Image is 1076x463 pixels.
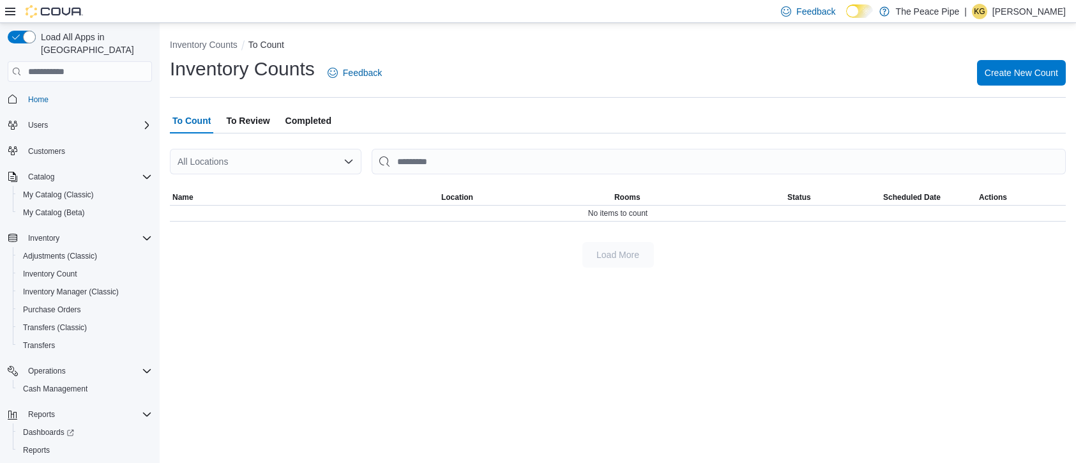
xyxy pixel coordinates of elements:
[23,407,60,422] button: Reports
[3,362,157,380] button: Operations
[344,156,354,167] button: Open list of options
[23,407,152,422] span: Reports
[18,187,152,202] span: My Catalog (Classic)
[26,5,83,18] img: Cova
[170,56,315,82] h1: Inventory Counts
[796,5,835,18] span: Feedback
[13,423,157,441] a: Dashboards
[18,302,152,317] span: Purchase Orders
[3,168,157,186] button: Catalog
[964,4,967,19] p: |
[18,443,55,458] a: Reports
[3,142,157,160] button: Customers
[23,323,87,333] span: Transfers (Classic)
[13,441,157,459] button: Reports
[170,190,439,205] button: Name
[28,95,49,105] span: Home
[23,384,87,394] span: Cash Management
[18,381,152,397] span: Cash Management
[582,242,654,268] button: Load More
[23,118,53,133] button: Users
[896,4,960,19] p: The Peace Pipe
[18,338,60,353] a: Transfers
[23,92,54,107] a: Home
[18,284,124,300] a: Inventory Manager (Classic)
[36,31,152,56] span: Load All Apps in [GEOGRAPHIC_DATA]
[23,287,119,297] span: Inventory Manager (Classic)
[28,146,65,156] span: Customers
[3,406,157,423] button: Reports
[248,40,284,50] button: To Count
[13,319,157,337] button: Transfers (Classic)
[172,192,193,202] span: Name
[18,205,90,220] a: My Catalog (Beta)
[18,266,152,282] span: Inventory Count
[23,427,74,437] span: Dashboards
[787,192,811,202] span: Status
[372,149,1066,174] input: This is a search bar. After typing your query, hit enter to filter the results lower in the page.
[18,381,93,397] a: Cash Management
[846,18,847,19] span: Dark Mode
[23,169,152,185] span: Catalog
[13,283,157,301] button: Inventory Manager (Classic)
[881,190,976,205] button: Scheduled Date
[23,340,55,351] span: Transfers
[343,66,382,79] span: Feedback
[18,338,152,353] span: Transfers
[18,205,152,220] span: My Catalog (Beta)
[23,363,152,379] span: Operations
[23,208,85,218] span: My Catalog (Beta)
[846,4,873,18] input: Dark Mode
[972,4,987,19] div: Khushi Gajeeban
[23,445,50,455] span: Reports
[977,60,1066,86] button: Create New Count
[23,231,152,246] span: Inventory
[614,192,640,202] span: Rooms
[992,4,1066,19] p: [PERSON_NAME]
[588,208,648,218] span: No items to count
[13,301,157,319] button: Purchase Orders
[985,66,1058,79] span: Create New Count
[28,366,66,376] span: Operations
[23,231,64,246] button: Inventory
[18,187,99,202] a: My Catalog (Classic)
[28,233,59,243] span: Inventory
[285,108,331,133] span: Completed
[23,251,97,261] span: Adjustments (Classic)
[23,91,152,107] span: Home
[3,229,157,247] button: Inventory
[883,192,941,202] span: Scheduled Date
[441,192,473,202] span: Location
[18,284,152,300] span: Inventory Manager (Classic)
[28,172,54,182] span: Catalog
[23,144,70,159] a: Customers
[28,409,55,420] span: Reports
[18,443,152,458] span: Reports
[18,425,79,440] a: Dashboards
[13,380,157,398] button: Cash Management
[18,320,92,335] a: Transfers (Classic)
[18,248,102,264] a: Adjustments (Classic)
[13,265,157,283] button: Inventory Count
[23,363,71,379] button: Operations
[23,169,59,185] button: Catalog
[13,337,157,354] button: Transfers
[23,190,94,200] span: My Catalog (Classic)
[18,266,82,282] a: Inventory Count
[23,143,152,159] span: Customers
[172,108,211,133] span: To Count
[13,204,157,222] button: My Catalog (Beta)
[13,186,157,204] button: My Catalog (Classic)
[439,190,612,205] button: Location
[28,120,48,130] span: Users
[23,118,152,133] span: Users
[974,4,985,19] span: KG
[18,248,152,264] span: Adjustments (Classic)
[23,269,77,279] span: Inventory Count
[18,302,86,317] a: Purchase Orders
[226,108,269,133] span: To Review
[170,40,238,50] button: Inventory Counts
[18,425,152,440] span: Dashboards
[3,89,157,108] button: Home
[18,320,152,335] span: Transfers (Classic)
